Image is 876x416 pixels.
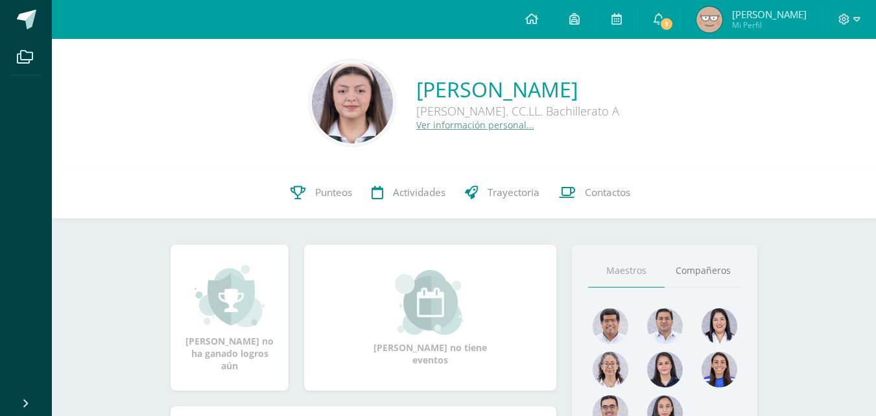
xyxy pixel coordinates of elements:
a: Compañeros [665,254,741,288]
a: Trayectoria [455,167,549,219]
span: Trayectoria [488,186,539,199]
span: Actividades [393,186,445,199]
span: Punteos [315,186,352,199]
a: Contactos [549,167,640,219]
a: Actividades [362,167,455,219]
img: 0e5799bef7dad198813e0c5f14ac62f9.png [593,352,628,387]
a: Maestros [588,254,665,288]
img: 8a645319073ae46e45be4e2c41f52a03.png [696,6,722,32]
a: Punteos [281,167,362,219]
span: Mi Perfil [732,19,807,31]
img: achievement_small.png [195,263,265,328]
img: 0580b9beee8b50b4e2a2441e05bb36d6.png [702,308,737,344]
span: [PERSON_NAME] [732,8,807,21]
img: a5c04a697988ad129bdf05b8f922df21.png [702,352,737,387]
div: [PERSON_NAME] no tiene eventos [366,270,495,366]
span: Contactos [585,186,630,199]
img: 239d5069e26d62d57e843c76e8715316.png [593,308,628,344]
span: 1 [659,17,673,31]
img: event_small.png [395,270,466,335]
a: [PERSON_NAME] [416,75,619,103]
img: dd2c2da5f62d18056e76d8c711053526.png [312,62,393,143]
div: [PERSON_NAME]. CC.LL. Bachillerato A [416,103,619,119]
a: Ver información personal... [416,119,534,131]
img: 9a0812c6f881ddad7942b4244ed4a083.png [647,308,683,344]
div: [PERSON_NAME] no ha ganado logros aún [183,263,276,372]
img: 6bc5668d4199ea03c0854e21131151f7.png [647,352,683,387]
